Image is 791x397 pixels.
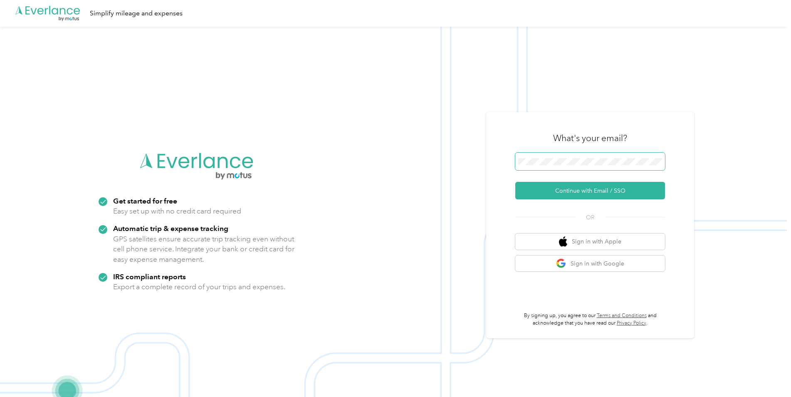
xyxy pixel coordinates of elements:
[515,256,665,272] button: google logoSign in with Google
[553,132,627,144] h3: What's your email?
[597,313,647,319] a: Terms and Conditions
[559,236,567,247] img: apple logo
[556,258,566,269] img: google logo
[515,312,665,327] p: By signing up, you agree to our and acknowledge that you have read our .
[90,8,183,19] div: Simplify mileage and expenses
[113,272,186,281] strong: IRS compliant reports
[515,233,665,250] button: apple logoSign in with Apple
[617,320,646,326] a: Privacy Policy
[113,234,295,265] p: GPS satellites ensure accurate trip tracking even without cell phone service. Integrate your bank...
[515,182,665,199] button: Continue with Email / SSO
[113,224,228,233] strong: Automatic trip & expense tracking
[113,196,177,205] strong: Get started for free
[113,206,241,216] p: Easy set up with no credit card required
[113,282,285,292] p: Export a complete record of your trips and expenses.
[576,213,605,222] span: OR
